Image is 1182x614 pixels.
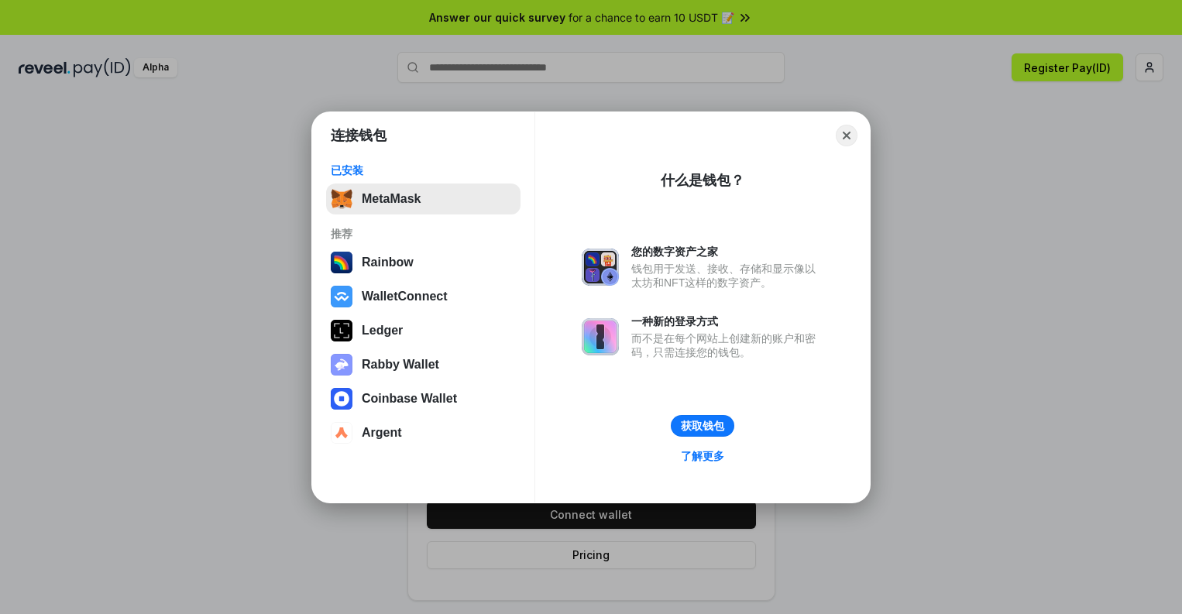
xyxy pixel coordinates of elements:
div: Rainbow [362,256,414,269]
button: Rainbow [326,247,521,278]
button: 获取钱包 [671,415,734,437]
button: MetaMask [326,184,521,214]
div: 您的数字资产之家 [631,245,823,259]
div: 钱包用于发送、接收、存储和显示像以太坊和NFT这样的数字资产。 [631,262,823,290]
img: svg+xml,%3Csvg%20fill%3D%22none%22%20height%3D%2233%22%20viewBox%3D%220%200%2035%2033%22%20width%... [331,188,352,210]
img: svg+xml,%3Csvg%20xmlns%3D%22http%3A%2F%2Fwww.w3.org%2F2000%2Fsvg%22%20fill%3D%22none%22%20viewBox... [331,354,352,376]
img: svg+xml,%3Csvg%20width%3D%2228%22%20height%3D%2228%22%20viewBox%3D%220%200%2028%2028%22%20fill%3D... [331,422,352,444]
button: Close [836,125,857,146]
button: Rabby Wallet [326,349,521,380]
div: Argent [362,426,402,440]
div: WalletConnect [362,290,448,304]
div: 一种新的登录方式 [631,314,823,328]
div: 推荐 [331,227,516,241]
div: Rabby Wallet [362,358,439,372]
button: Coinbase Wallet [326,383,521,414]
div: 了解更多 [681,449,724,463]
div: 获取钱包 [681,419,724,433]
img: svg+xml,%3Csvg%20width%3D%22120%22%20height%3D%22120%22%20viewBox%3D%220%200%20120%20120%22%20fil... [331,252,352,273]
img: svg+xml,%3Csvg%20width%3D%2228%22%20height%3D%2228%22%20viewBox%3D%220%200%2028%2028%22%20fill%3D... [331,388,352,410]
div: 什么是钱包？ [661,171,744,190]
div: MetaMask [362,192,421,206]
button: WalletConnect [326,281,521,312]
img: svg+xml,%3Csvg%20xmlns%3D%22http%3A%2F%2Fwww.w3.org%2F2000%2Fsvg%22%20fill%3D%22none%22%20viewBox... [582,249,619,286]
a: 了解更多 [672,446,734,466]
button: Argent [326,417,521,448]
div: Coinbase Wallet [362,392,457,406]
button: Ledger [326,315,521,346]
h1: 连接钱包 [331,126,387,145]
div: Ledger [362,324,403,338]
img: svg+xml,%3Csvg%20width%3D%2228%22%20height%3D%2228%22%20viewBox%3D%220%200%2028%2028%22%20fill%3D... [331,286,352,307]
div: 而不是在每个网站上创建新的账户和密码，只需连接您的钱包。 [631,331,823,359]
div: 已安装 [331,163,516,177]
img: svg+xml,%3Csvg%20xmlns%3D%22http%3A%2F%2Fwww.w3.org%2F2000%2Fsvg%22%20fill%3D%22none%22%20viewBox... [582,318,619,355]
img: svg+xml,%3Csvg%20xmlns%3D%22http%3A%2F%2Fwww.w3.org%2F2000%2Fsvg%22%20width%3D%2228%22%20height%3... [331,320,352,341]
